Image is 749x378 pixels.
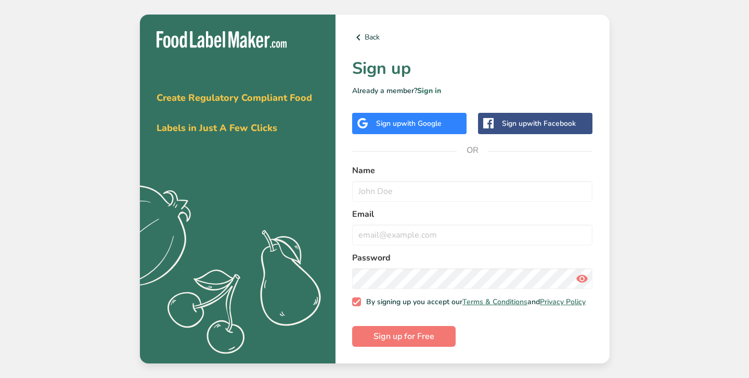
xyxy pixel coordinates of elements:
[540,297,586,307] a: Privacy Policy
[157,92,312,134] span: Create Regulatory Compliant Food Labels in Just A Few Clicks
[352,85,593,96] p: Already a member?
[352,181,593,202] input: John Doe
[352,56,593,81] h1: Sign up
[352,326,456,347] button: Sign up for Free
[502,118,576,129] div: Sign up
[376,118,442,129] div: Sign up
[352,164,593,177] label: Name
[373,330,434,343] span: Sign up for Free
[352,252,593,264] label: Password
[361,297,586,307] span: By signing up you accept our and
[352,208,593,220] label: Email
[417,86,441,96] a: Sign in
[352,31,593,44] a: Back
[352,225,593,245] input: email@example.com
[401,119,442,128] span: with Google
[462,297,527,307] a: Terms & Conditions
[457,135,488,166] span: OR
[157,31,287,48] img: Food Label Maker
[527,119,576,128] span: with Facebook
